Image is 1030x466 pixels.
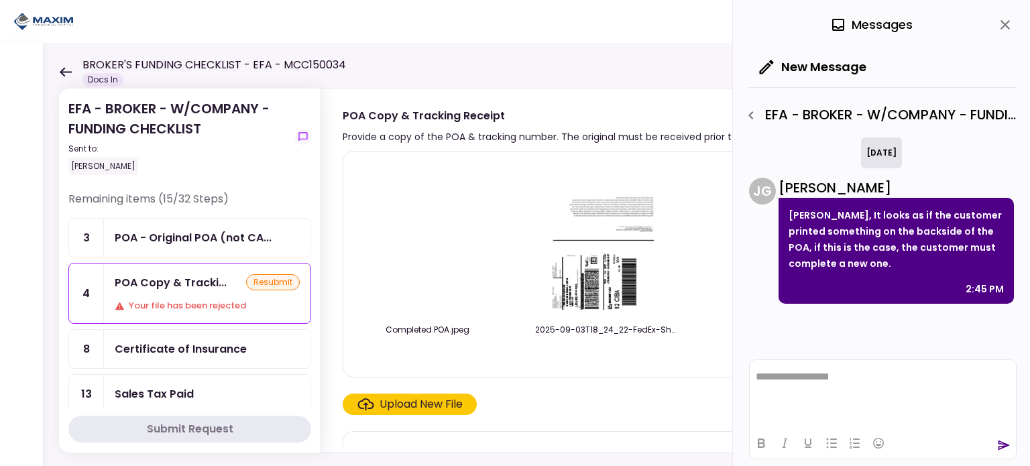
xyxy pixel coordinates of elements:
[535,324,676,336] div: 2025-09-03T18_24_22-FedEx-Shipping-Label.pdf
[82,73,123,86] div: Docs In
[830,15,913,35] div: Messages
[295,129,311,145] button: show-messages
[68,143,290,155] div: Sent to:
[321,89,1003,453] div: POA Copy & Tracking ReceiptProvide a copy of the POA & tracking number. The original must be rece...
[68,329,311,369] a: 8Certificate of Insurance
[343,129,779,145] div: Provide a copy of the POA & tracking number. The original must be received prior to funding.
[69,330,104,368] div: 8
[69,375,104,413] div: 13
[994,13,1017,36] button: close
[586,443,606,463] button: more
[68,158,138,175] div: [PERSON_NAME]
[966,281,1004,297] div: 2:45 PM
[820,434,843,453] button: Bullet list
[69,219,104,257] div: 3
[246,274,300,290] div: resubmit
[68,374,311,414] a: 13Sales Tax Paid
[68,218,311,257] a: 3POA - Original POA (not CA or GA)
[773,434,796,453] button: Italic
[797,434,819,453] button: Underline
[867,434,890,453] button: Emojis
[147,421,233,437] div: Submit Request
[343,394,477,415] span: Click here to upload the required document
[380,396,463,412] div: Upload New File
[68,99,290,175] div: EFA - BROKER - W/COMPANY - FUNDING CHECKLIST
[750,434,772,453] button: Bold
[750,360,1016,427] iframe: Rich Text Area
[115,299,300,312] div: Your file has been rejected
[68,191,311,218] div: Remaining items (15/32 Steps)
[749,178,776,205] div: J G
[343,107,779,124] div: POA Copy & Tracking Receipt
[844,434,866,453] button: Numbered list
[740,104,1017,127] div: EFA - BROKER - W/COMPANY - FUNDING CHECKLIST - POA Copy & Tracking Receipt
[861,137,902,168] div: [DATE]
[82,57,346,73] h1: BROKER'S FUNDING CHECKLIST - EFA - MCC150034
[68,416,311,443] button: Submit Request
[779,178,1014,198] div: [PERSON_NAME]
[68,263,311,324] a: 4POA Copy & Tracking ReceiptresubmitYour file has been rejected
[69,264,104,323] div: 4
[115,341,247,357] div: Certificate of Insurance
[115,274,227,291] div: POA Copy & Tracking Receipt
[13,11,74,32] img: Partner icon
[115,229,272,246] div: POA - Original POA (not CA or GA)
[357,324,498,336] div: Completed POA.jpeg
[115,386,194,402] div: Sales Tax Paid
[789,207,1004,272] p: [PERSON_NAME], It looks as if the customer printed something on the backside of the POA, if this ...
[357,445,586,461] div: Add files you've already uploaded to My AIO
[997,439,1011,452] button: send
[749,50,877,84] button: New Message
